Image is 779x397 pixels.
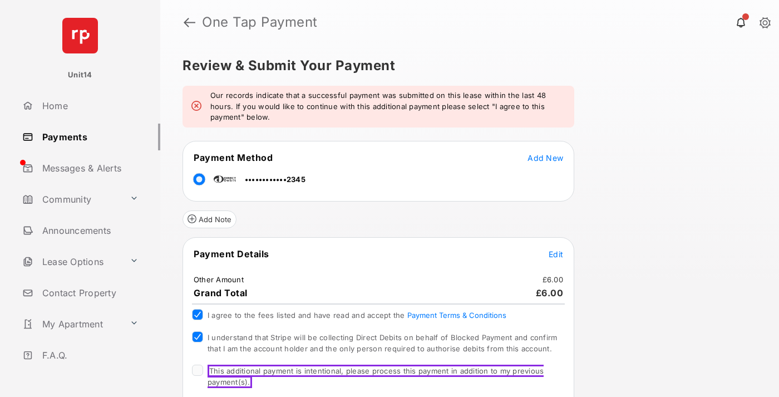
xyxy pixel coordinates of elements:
[18,342,160,369] a: F.A.Q.
[536,287,564,298] span: £6.00
[210,90,565,123] em: Our records indicate that a successful payment was submitted on this lease within the last 48 hou...
[208,311,506,320] span: I agree to the fees listed and have read and accept the
[18,92,160,119] a: Home
[18,311,125,337] a: My Apartment
[194,152,273,163] span: Payment Method
[208,365,544,388] span: This additional payment is intentional, please process this payment in addition to my previous pa...
[527,153,563,163] span: Add New
[18,248,125,275] a: Lease Options
[62,18,98,53] img: svg+xml;base64,PHN2ZyB4bWxucz0iaHR0cDovL3d3dy53My5vcmcvMjAwMC9zdmciIHdpZHRoPSI2NCIgaGVpZ2h0PSI2NC...
[194,248,269,259] span: Payment Details
[18,280,160,306] a: Contact Property
[183,210,236,228] button: Add Note
[245,175,305,184] span: ••••••••••••2345
[549,248,563,259] button: Edit
[18,155,160,182] a: Messages & Alerts
[193,275,244,285] td: Other Amount
[18,186,125,213] a: Community
[183,59,748,72] h5: Review & Submit Your Payment
[527,152,563,163] button: Add New
[208,333,557,353] span: I understand that Stripe will be collecting Direct Debits on behalf of Blocked Payment and confir...
[18,124,160,150] a: Payments
[542,275,564,285] td: £6.00
[202,16,318,29] strong: One Tap Payment
[18,217,160,244] a: Announcements
[68,70,92,81] p: Unit14
[194,287,248,298] span: Grand Total
[407,311,506,320] button: I agree to the fees listed and have read and accept the
[549,249,563,259] span: Edit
